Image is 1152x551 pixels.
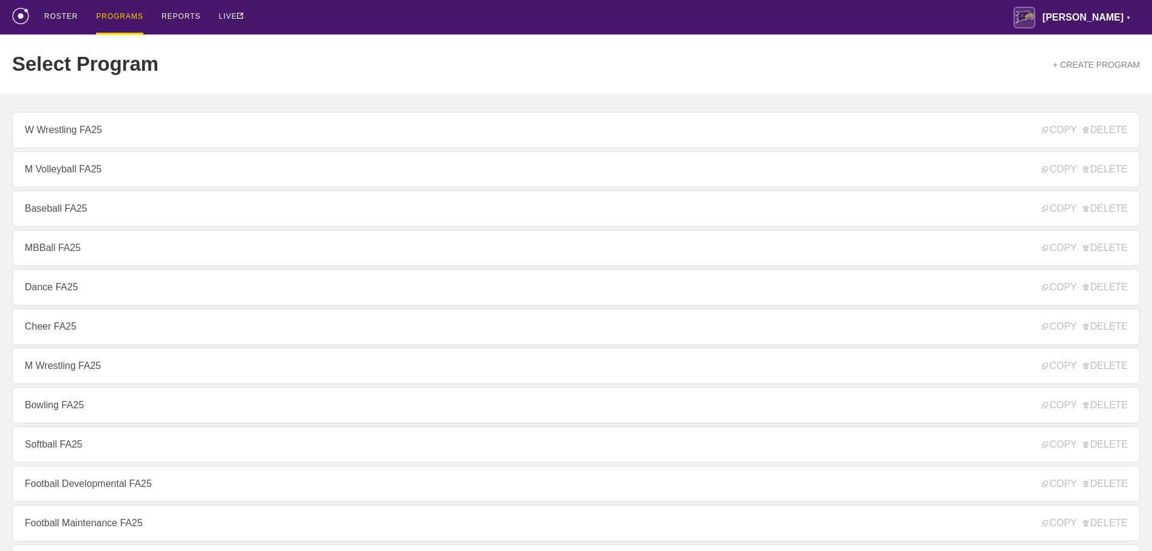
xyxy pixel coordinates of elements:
[1083,518,1128,529] span: DELETE
[1126,13,1131,23] div: ▼
[1083,400,1128,411] span: DELETE
[12,348,1140,384] a: M Wrestling FA25
[1042,243,1076,253] span: COPY
[1042,439,1076,450] span: COPY
[12,308,1140,345] a: Cheer FA25
[12,230,1140,266] a: MBBall FA25
[1042,518,1076,529] span: COPY
[12,426,1140,463] a: Softball FA25
[1083,164,1128,175] span: DELETE
[1042,360,1076,371] span: COPY
[1042,125,1076,135] span: COPY
[1042,203,1076,214] span: COPY
[1042,164,1076,175] span: COPY
[1083,439,1128,450] span: DELETE
[12,191,1140,227] a: Baseball FA25
[1083,125,1128,135] span: DELETE
[12,151,1140,187] a: M Volleyball FA25
[1083,243,1128,253] span: DELETE
[12,505,1140,541] a: Football Maintenance FA25
[1083,360,1128,371] span: DELETE
[1042,400,1076,411] span: COPY
[12,466,1140,502] a: Football Developmental FA25
[1042,478,1076,489] span: COPY
[12,112,1140,148] a: W Wrestling FA25
[1053,60,1140,70] a: + CREATE PROGRAM
[1083,321,1128,332] span: DELETE
[12,387,1140,423] a: Bowling FA25
[1083,282,1128,293] span: DELETE
[1092,493,1152,551] iframe: Chat Widget
[1014,7,1035,28] img: Avila
[1042,321,1076,332] span: COPY
[1083,478,1128,489] span: DELETE
[1042,282,1076,293] span: COPY
[1083,203,1128,214] span: DELETE
[12,269,1140,305] a: Dance FA25
[12,8,29,24] img: logo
